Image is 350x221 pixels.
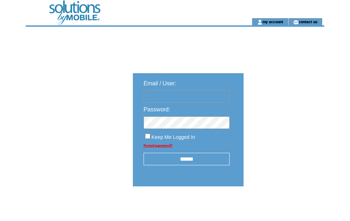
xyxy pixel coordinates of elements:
[144,80,176,86] span: Email / User:
[299,19,317,24] a: contact us
[144,106,170,112] span: Password:
[264,204,300,213] img: transparent.png;jsessionid=622B7757C96E039015BCA4CFECD8B2B7
[293,19,299,25] img: contact_us_icon.gif;jsessionid=622B7757C96E039015BCA4CFECD8B2B7
[144,144,172,147] a: Forgot password?
[151,134,195,140] span: Keep Me Logged In
[257,19,262,25] img: account_icon.gif;jsessionid=622B7757C96E039015BCA4CFECD8B2B7
[262,19,283,24] a: my account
